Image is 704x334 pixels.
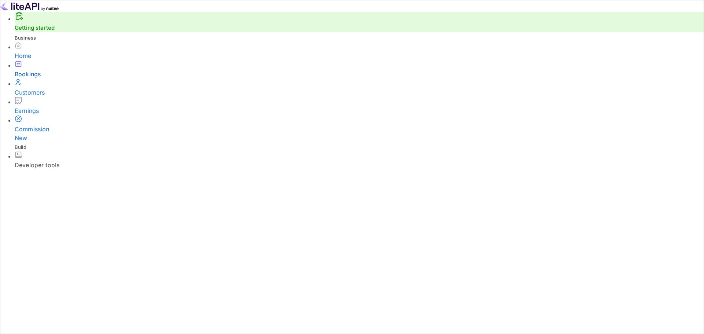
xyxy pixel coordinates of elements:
[15,88,704,97] div: Customers
[15,35,36,41] span: Business
[15,161,704,169] div: Developer tools
[15,60,704,78] a: Bookings
[15,78,704,97] a: Customers
[15,125,704,142] div: Commission
[15,133,704,142] div: New
[15,106,704,115] div: Earnings
[15,115,704,142] a: CommissionNew
[15,97,704,115] a: Earnings
[15,42,704,60] a: Home
[15,12,704,32] div: Getting started
[15,24,55,31] a: Getting started
[15,51,704,60] div: Home
[15,144,26,150] span: Build
[15,70,704,78] div: Bookings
